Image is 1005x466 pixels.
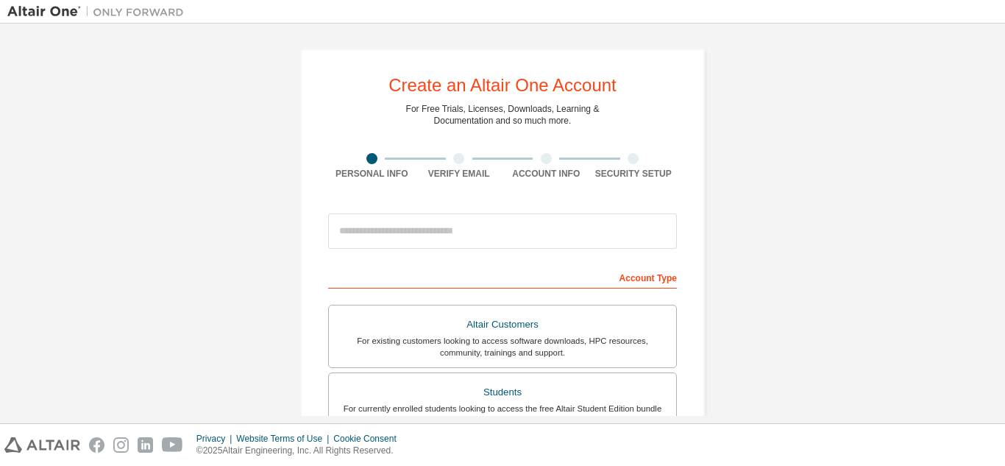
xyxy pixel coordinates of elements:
[328,168,416,180] div: Personal Info
[89,437,104,453] img: facebook.svg
[236,433,333,445] div: Website Terms of Use
[113,437,129,453] img: instagram.svg
[333,433,405,445] div: Cookie Consent
[416,168,503,180] div: Verify Email
[338,314,667,335] div: Altair Customers
[138,437,153,453] img: linkedin.svg
[590,168,678,180] div: Security Setup
[328,265,677,289] div: Account Type
[162,437,183,453] img: youtube.svg
[502,168,590,180] div: Account Info
[406,103,600,127] div: For Free Trials, Licenses, Downloads, Learning & Documentation and so much more.
[338,382,667,403] div: Students
[388,77,617,94] div: Create an Altair One Account
[4,437,80,453] img: altair_logo.svg
[196,433,236,445] div: Privacy
[338,403,667,426] div: For currently enrolled students looking to access the free Altair Student Edition bundle and all ...
[196,445,405,457] p: © 2025 Altair Engineering, Inc. All Rights Reserved.
[338,335,667,359] div: For existing customers looking to access software downloads, HPC resources, community, trainings ...
[7,4,191,19] img: Altair One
